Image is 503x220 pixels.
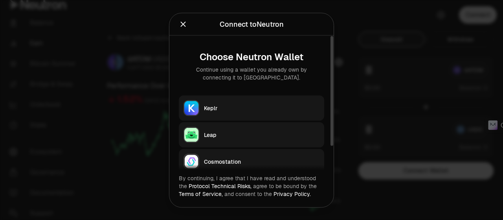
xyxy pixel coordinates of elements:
[179,18,187,30] button: Close
[185,51,318,62] div: Choose Neutron Wallet
[204,131,319,139] div: Leap
[184,154,198,168] img: Cosmostation
[204,104,319,112] div: Keplr
[184,101,198,115] img: Keplr
[179,95,324,120] button: KeplrKeplr
[274,190,311,197] a: Privacy Policy.
[179,174,324,198] div: By continuing, I agree that I have read and understood the agree to be bound by the and consent t...
[204,157,319,165] div: Cosmostation
[185,65,318,81] div: Continue using a wallet you already own by connecting it to [GEOGRAPHIC_DATA].
[179,149,324,174] button: CosmostationCosmostation
[184,128,198,142] img: Leap
[179,122,324,147] button: LeapLeap
[220,18,284,30] div: Connect to Neutron
[189,182,251,189] a: Protocol Technical Risks,
[179,190,223,197] a: Terms of Service,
